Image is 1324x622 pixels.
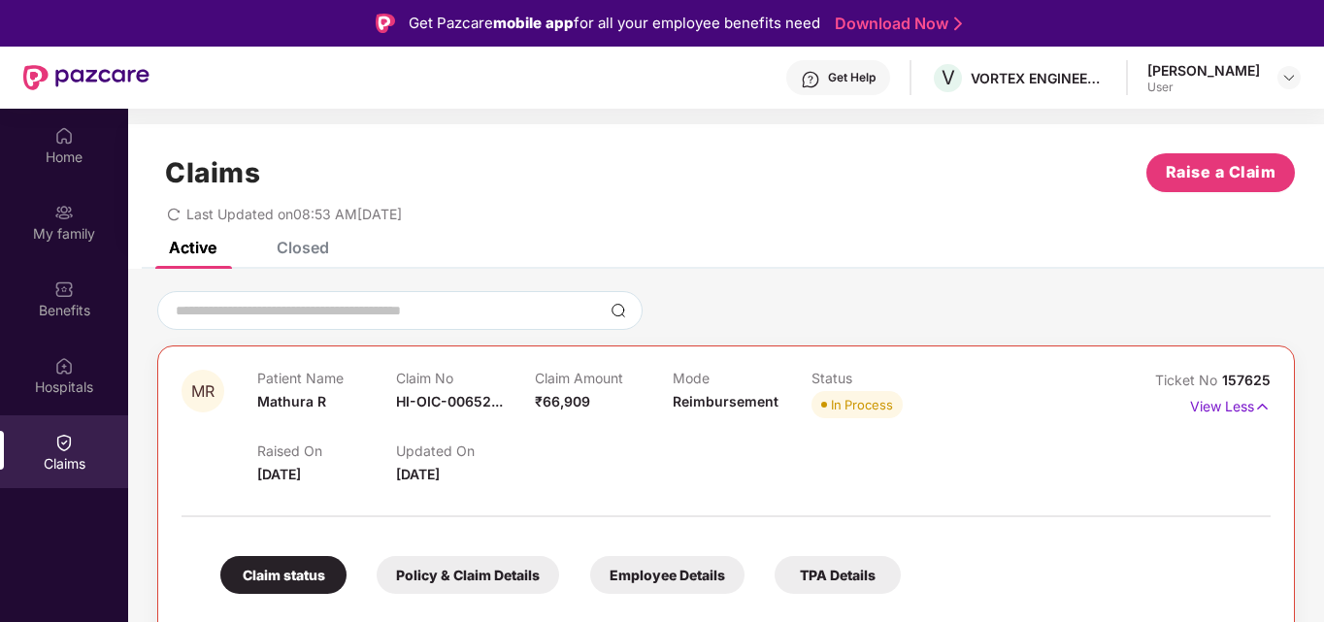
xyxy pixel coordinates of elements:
[396,393,503,409] span: HI-OIC-00652...
[493,14,574,32] strong: mobile app
[54,203,74,222] img: svg+xml;base64,PHN2ZyB3aWR0aD0iMjAiIGhlaWdodD0iMjAiIHZpZXdCb3g9IjAgMCAyMCAyMCIgZmlsbD0ibm9uZSIgeG...
[1146,153,1295,192] button: Raise a Claim
[954,14,962,34] img: Stroke
[186,206,402,222] span: Last Updated on 08:53 AM[DATE]
[835,14,956,34] a: Download Now
[828,70,876,85] div: Get Help
[775,556,901,594] div: TPA Details
[257,370,396,386] p: Patient Name
[377,556,559,594] div: Policy & Claim Details
[673,370,811,386] p: Mode
[257,466,301,482] span: [DATE]
[673,393,778,409] span: Reimbursement
[277,238,329,257] div: Closed
[257,393,326,409] span: Mathura R
[396,442,535,459] p: Updated On
[220,556,347,594] div: Claim status
[590,556,745,594] div: Employee Details
[169,238,216,257] div: Active
[191,383,215,400] span: MR
[1281,70,1297,85] img: svg+xml;base64,PHN2ZyBpZD0iRHJvcGRvd24tMzJ4MzIiIHhtbG5zPSJodHRwOi8vd3d3LnczLm9yZy8yMDAwL3N2ZyIgd2...
[535,370,674,386] p: Claim Amount
[831,395,893,414] div: In Process
[54,356,74,376] img: svg+xml;base64,PHN2ZyBpZD0iSG9zcGl0YWxzIiB4bWxucz0iaHR0cDovL3d3dy53My5vcmcvMjAwMC9zdmciIHdpZHRoPS...
[811,370,950,386] p: Status
[257,442,396,459] p: Raised On
[801,70,820,89] img: svg+xml;base64,PHN2ZyBpZD0iSGVscC0zMngzMiIgeG1sbnM9Imh0dHA6Ly93d3cudzMub3JnLzIwMDAvc3ZnIiB3aWR0aD...
[971,69,1107,87] div: VORTEX ENGINEERING(PVT) LTD.
[1147,61,1260,80] div: [PERSON_NAME]
[54,126,74,146] img: svg+xml;base64,PHN2ZyBpZD0iSG9tZSIgeG1sbnM9Imh0dHA6Ly93d3cudzMub3JnLzIwMDAvc3ZnIiB3aWR0aD0iMjAiIG...
[1222,372,1271,388] span: 157625
[611,303,626,318] img: svg+xml;base64,PHN2ZyBpZD0iU2VhcmNoLTMyeDMyIiB4bWxucz0iaHR0cDovL3d3dy53My5vcmcvMjAwMC9zdmciIHdpZH...
[535,393,590,409] span: ₹66,909
[409,12,820,35] div: Get Pazcare for all your employee benefits need
[376,14,395,33] img: Logo
[942,66,955,89] span: V
[396,466,440,482] span: [DATE]
[165,156,260,189] h1: Claims
[1166,160,1276,184] span: Raise a Claim
[167,206,181,222] span: redo
[396,370,535,386] p: Claim No
[1190,391,1271,417] p: View Less
[1254,396,1271,417] img: svg+xml;base64,PHN2ZyB4bWxucz0iaHR0cDovL3d3dy53My5vcmcvMjAwMC9zdmciIHdpZHRoPSIxNyIgaGVpZ2h0PSIxNy...
[1155,372,1222,388] span: Ticket No
[1147,80,1260,95] div: User
[54,433,74,452] img: svg+xml;base64,PHN2ZyBpZD0iQ2xhaW0iIHhtbG5zPSJodHRwOi8vd3d3LnczLm9yZy8yMDAwL3N2ZyIgd2lkdGg9IjIwIi...
[54,279,74,299] img: svg+xml;base64,PHN2ZyBpZD0iQmVuZWZpdHMiIHhtbG5zPSJodHRwOi8vd3d3LnczLm9yZy8yMDAwL3N2ZyIgd2lkdGg9Ij...
[23,65,149,90] img: New Pazcare Logo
